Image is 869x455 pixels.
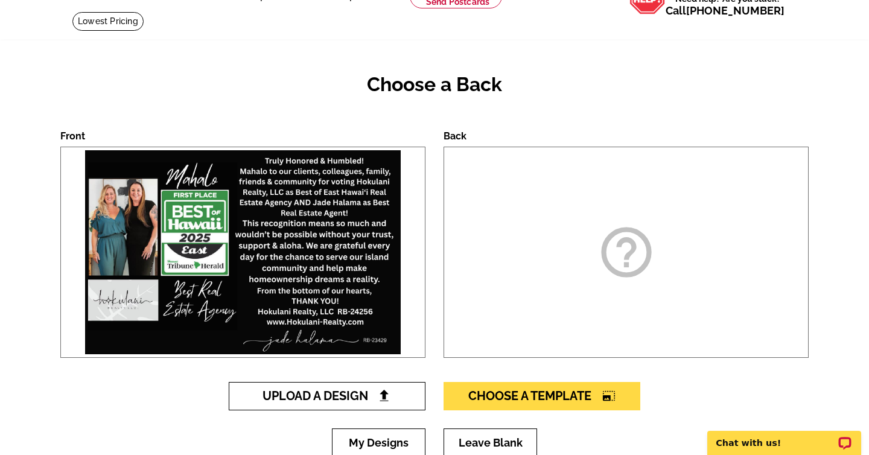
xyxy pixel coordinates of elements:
h2: Choose a Back [60,73,809,96]
a: Choose A Templatephoto_size_select_large [444,382,640,410]
span: Call [666,4,785,17]
img: file-upload-black.png [378,389,390,402]
a: [PHONE_NUMBER] [686,4,785,17]
label: Back [444,130,466,142]
iframe: LiveChat chat widget [699,417,869,455]
span: Upload A Design [263,389,392,403]
a: Upload A Design [229,382,425,410]
span: Choose A Template [468,389,616,403]
label: Front [60,130,85,142]
img: large-thumb.jpg [82,147,404,357]
i: help_outline [596,222,657,282]
i: photo_size_select_large [602,390,616,402]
